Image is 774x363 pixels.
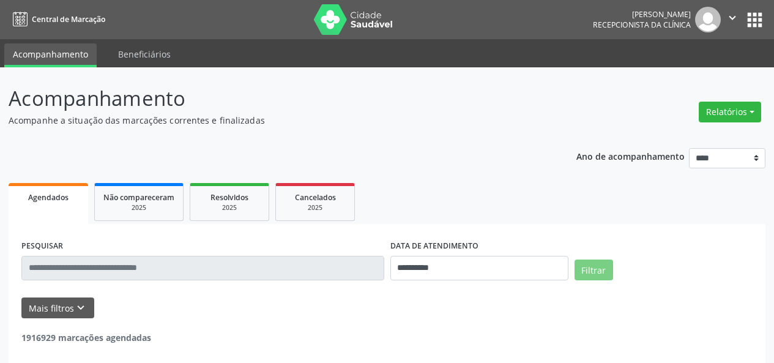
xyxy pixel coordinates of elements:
span: Cancelados [295,192,336,203]
div: 2025 [285,203,346,212]
span: Central de Marcação [32,14,105,24]
a: Beneficiários [110,43,179,65]
div: [PERSON_NAME] [593,9,691,20]
button: Filtrar [575,260,613,280]
p: Ano de acompanhamento [576,148,685,163]
span: Resolvidos [210,192,248,203]
button: Mais filtroskeyboard_arrow_down [21,298,94,319]
label: PESQUISAR [21,237,63,256]
i:  [726,11,739,24]
div: 2025 [103,203,174,212]
a: Acompanhamento [4,43,97,67]
strong: 1916929 marcações agendadas [21,332,151,343]
a: Central de Marcação [9,9,105,29]
img: img [695,7,721,32]
p: Acompanhe a situação das marcações correntes e finalizadas [9,114,538,127]
span: Recepcionista da clínica [593,20,691,30]
p: Acompanhamento [9,83,538,114]
label: DATA DE ATENDIMENTO [390,237,478,256]
div: 2025 [199,203,260,212]
button:  [721,7,744,32]
span: Não compareceram [103,192,174,203]
button: Relatórios [699,102,761,122]
i: keyboard_arrow_down [74,301,87,315]
button: apps [744,9,765,31]
span: Agendados [28,192,69,203]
